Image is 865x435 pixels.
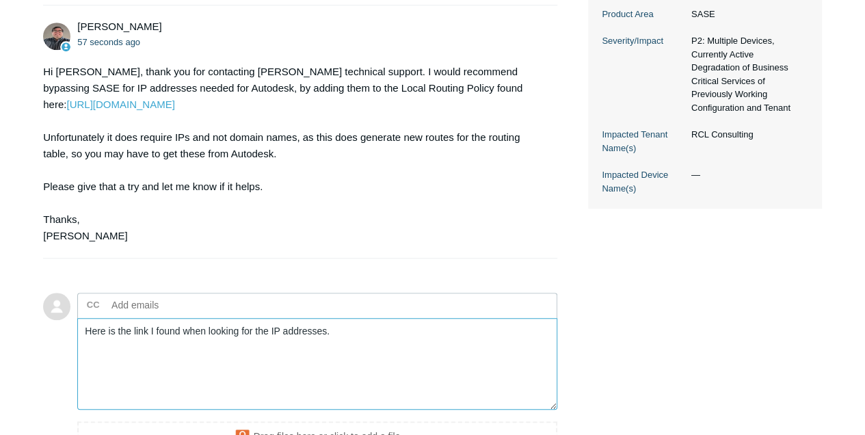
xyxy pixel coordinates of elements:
textarea: Add your reply [77,318,557,410]
label: CC [87,295,100,315]
dd: RCL Consulting [684,128,808,142]
input: Add emails [107,295,254,315]
dt: Product Area [602,8,684,21]
dt: Impacted Device Name(s) [602,168,684,195]
dt: Severity/Impact [602,34,684,48]
a: [URL][DOMAIN_NAME] [66,98,174,110]
span: Matt Robinson [77,21,161,32]
time: 10/15/2025, 08:59 [77,37,140,47]
dd: P2: Multiple Devices, Currently Active Degradation of Business Critical Services of Previously Wo... [684,34,808,114]
dt: Impacted Tenant Name(s) [602,128,684,155]
dd: SASE [684,8,808,21]
div: Hi [PERSON_NAME], thank you for contacting [PERSON_NAME] technical support. I would recommend byp... [43,64,543,244]
dd: — [684,168,808,182]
